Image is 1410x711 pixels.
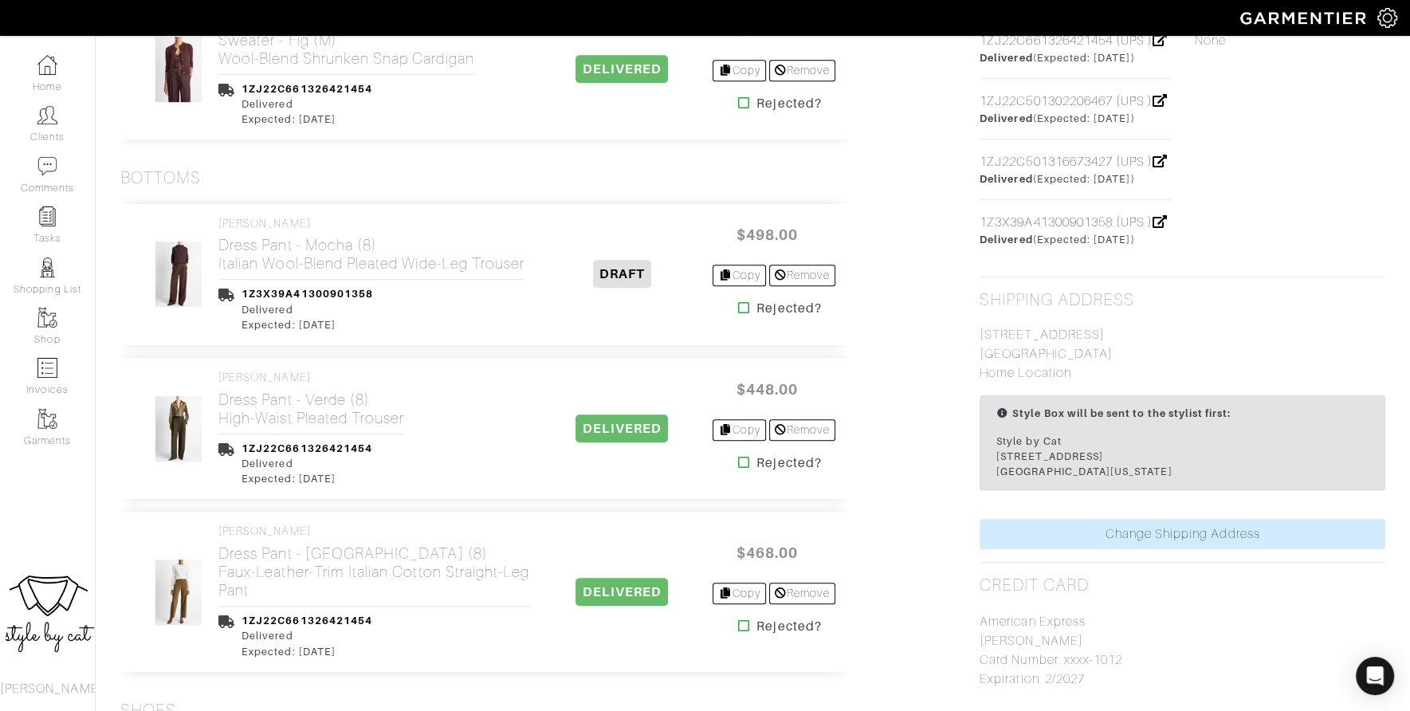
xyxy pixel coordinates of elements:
[155,36,203,103] img: yRLdbZjUyVMzFrWtzQMzv8hQ
[37,206,57,226] img: reminder-icon-8004d30b9f0a5d33ae49ab947aed9ed385cf756f9e5892f1edd6e32f2345188e.png
[37,409,57,429] img: garments-icon-b7da505a4dc4fd61783c78ac3ca0ef83fa9d6f193b1c9dc38574b1d14d53ca28.png
[242,288,373,300] a: 1Z3X39A41300901358
[242,471,372,486] div: Expected: [DATE]
[756,299,821,318] strong: Rejected?
[980,52,1032,64] span: Delivered
[120,168,201,188] h3: Bottoms
[980,155,1168,169] a: 1ZJ22C501316673427 (UPS )
[980,325,1385,383] p: [STREET_ADDRESS] [GEOGRAPHIC_DATA] Home Location
[218,371,404,384] h4: [PERSON_NAME]
[218,391,404,427] h2: Dress Pant - Verde (8) High-Waist Pleated Trouser
[218,371,404,427] a: [PERSON_NAME] Dress Pant - Verde (8)High-Waist Pleated Trouser
[719,218,815,252] span: $498.00
[996,449,1369,464] div: [STREET_ADDRESS]
[980,575,1089,595] h2: Credit Card
[756,94,821,113] strong: Rejected?
[996,434,1369,449] div: Style by Cat
[996,464,1369,479] div: [GEOGRAPHIC_DATA][US_STATE]
[980,215,1168,230] a: 1Z3X39A41300901358 (UPS )
[242,442,372,454] a: 1ZJ22C661326421454
[242,615,372,627] a: 1ZJ22C661326421454
[1012,407,1231,419] span: Style Box will be sent to the stylist first:
[980,519,1385,549] a: Change Shipping Address
[242,628,372,643] div: Delivered
[242,83,372,95] a: 1ZJ22C661326421454
[980,112,1032,124] span: Delivered
[980,290,1134,310] h2: Shipping Address
[218,31,474,68] h2: Sweater - Fig (M) Wool-Blend Shrunken Snap Cardigan
[242,302,373,317] div: Delivered
[218,217,524,273] a: [PERSON_NAME] Dress Pant - Mocha (8)Italian Wool-Blend Pleated Wide-Leg Trouser
[575,55,667,83] span: DELIVERED
[37,55,57,75] img: dashboard-icon-dbcd8f5a0b271acd01030246c82b418ddd0df26cd7fceb0bd07c9910d44c42f6.png
[769,60,835,81] a: Remove
[980,171,1170,187] div: (Expected: [DATE])
[37,105,57,125] img: clients-icon-6bae9207a08558b7cb47a8932f037763ab4055f8c8b6bfacd5dc20c3e0201464.png
[980,173,1032,185] span: Delivered
[242,644,372,659] div: Expected: [DATE]
[756,617,821,636] strong: Rejected?
[980,234,1032,246] span: Delivered
[155,559,203,626] img: 9E4bcicdrNsN5Zb648zoRnwi
[575,414,667,442] span: DELIVERED
[980,232,1170,247] div: (Expected: [DATE])
[719,536,815,570] span: $468.00
[1356,657,1394,695] div: Open Intercom Messenger
[575,578,667,606] span: DELIVERED
[1232,4,1377,32] img: garmentier-logo-header-white-b43fb05a5012e4ada735d5af1a66efaba907eab6374d6393d1fbf88cb4ef424d.png
[155,241,203,308] img: 2zfW5rBLJAYAdNZMu4AAViG9
[37,358,57,378] img: orders-icon-0abe47150d42831381b5fb84f609e132dff9fe21cb692f30cb5eec754e2cba89.png
[242,456,372,471] div: Delivered
[242,96,372,112] div: Delivered
[155,395,203,462] img: KtguMSW55E55qgaJ83PtMPER
[980,612,1385,689] p: American Express [PERSON_NAME] Card Number: xxxx-1012 Expiration: 2/2027
[37,156,57,176] img: comment-icon-a0a6a9ef722e966f86d9cbdc48e553b5cf19dbc54f86b18d962a5391bc8f6eb6.png
[218,11,474,68] a: [PERSON_NAME] Sweater - Fig (M)Wool-Blend Shrunken Snap Cardigan
[980,94,1168,108] a: 1ZJ22C501302206467 (UPS )
[713,60,766,81] a: Copy
[593,260,651,288] span: DRAFT
[37,308,57,328] img: garments-icon-b7da505a4dc4fd61783c78ac3ca0ef83fa9d6f193b1c9dc38574b1d14d53ca28.png
[218,217,524,230] h4: [PERSON_NAME]
[37,257,57,277] img: stylists-icon-eb353228a002819b7ec25b43dbf5f0378dd9e0616d9560372ff212230b889e62.png
[1377,8,1397,28] img: gear-icon-white-bd11855cb880d31180b6d7d6211b90ccbf57a29d726f0c71d8c61bd08dd39cc2.png
[242,317,373,332] div: Expected: [DATE]
[713,583,766,604] a: Copy
[713,419,766,441] a: Copy
[218,524,532,538] h4: [PERSON_NAME]
[769,419,835,441] a: Remove
[218,524,532,599] a: [PERSON_NAME] Dress Pant - [GEOGRAPHIC_DATA] (8)Faux-Leather-Trim Italian Cotton Straight-Leg Pant
[713,265,766,286] a: Copy
[769,583,835,604] a: Remove
[242,112,372,127] div: Expected: [DATE]
[719,372,815,407] span: $448.00
[218,236,524,273] h2: Dress Pant - Mocha (8) Italian Wool-Blend Pleated Wide-Leg Trouser
[980,50,1170,65] div: (Expected: [DATE])
[769,265,835,286] a: Remove
[980,33,1168,48] a: 1ZJ22C661326421454 (UPS )
[1183,9,1397,248] div: None
[218,544,532,599] h2: Dress Pant - [GEOGRAPHIC_DATA] (8) Faux-Leather-Trim Italian Cotton Straight-Leg Pant
[980,111,1170,126] div: (Expected: [DATE])
[756,454,821,473] strong: Rejected?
